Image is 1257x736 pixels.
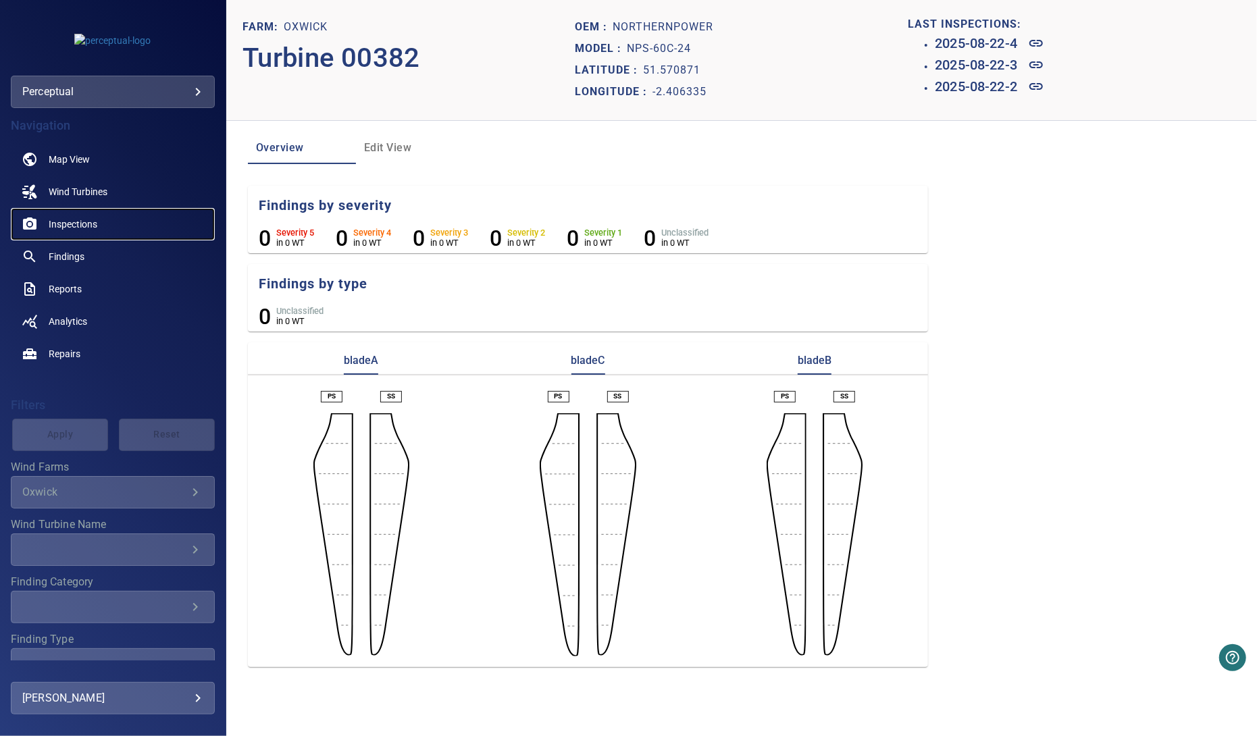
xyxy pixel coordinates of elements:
[256,138,348,157] span: Overview
[11,476,215,508] div: Wind Farms
[613,19,714,35] p: NorthernPower
[49,217,97,231] span: Inspections
[11,591,215,623] div: Finding Category
[661,228,709,238] h6: Unclassified
[364,138,456,157] span: Edit View
[490,226,502,251] h6: 0
[11,533,215,566] div: Wind Turbine Name
[11,208,215,240] a: inspections noActive
[935,32,1241,54] a: 2025-08-22-4
[11,76,215,108] div: perceptual
[575,41,627,57] p: Model :
[11,176,215,208] a: windturbines noActive
[430,228,468,238] h6: Severity 3
[74,34,151,47] img: perceptual-logo
[49,185,107,199] span: Wind Turbines
[575,84,653,100] p: Longitude :
[49,282,82,296] span: Reports
[935,76,1241,97] a: 2025-08-22-2
[22,485,187,498] div: Oxwick
[507,238,545,248] p: in 0 WT
[935,32,1017,54] h6: 2025-08-22-4
[259,196,928,215] h5: Findings by severity
[908,16,1241,32] p: LAST INSPECTIONS:
[336,226,348,251] h6: 0
[781,392,789,401] p: PS
[644,226,709,251] li: Severity Unclassified
[644,226,656,251] h6: 0
[11,398,215,412] h4: Filters
[575,62,644,78] p: Latitude :
[490,226,545,251] li: Severity 2
[259,226,314,251] li: Severity 5
[11,462,215,473] label: Wind Farms
[661,238,709,248] p: in 0 WT
[567,226,579,251] h6: 0
[935,54,1241,76] a: 2025-08-22-3
[413,226,425,251] h6: 0
[284,19,328,35] p: Oxwick
[11,143,215,176] a: map noActive
[49,347,80,361] span: Repairs
[11,273,215,305] a: reports noActive
[567,226,622,251] li: Severity 1
[242,38,575,78] p: Turbine 00382
[259,304,271,330] h6: 0
[935,54,1017,76] h6: 2025-08-22-3
[276,307,324,316] h6: Unclassified
[11,634,215,645] label: Finding Type
[798,353,831,375] p: bladeB
[259,304,324,330] li: Unclassified
[430,238,468,248] p: in 0 WT
[11,338,215,370] a: repairs noActive
[575,19,613,35] p: Oem :
[413,226,468,251] li: Severity 3
[242,19,284,35] p: Farm:
[276,316,324,326] p: in 0 WT
[507,228,545,238] h6: Severity 2
[555,392,563,401] p: PS
[11,240,215,273] a: findings noActive
[49,315,87,328] span: Analytics
[336,226,391,251] li: Severity 4
[259,226,271,251] h6: 0
[644,62,701,78] p: 51.570871
[344,353,378,375] p: bladeA
[22,687,203,709] div: [PERSON_NAME]
[276,228,314,238] h6: Severity 5
[11,577,215,587] label: Finding Category
[387,392,395,401] p: SS
[653,84,707,100] p: -2.406335
[584,228,622,238] h6: Severity 1
[49,250,84,263] span: Findings
[614,392,622,401] p: SS
[22,81,203,103] div: perceptual
[11,648,215,681] div: Finding Type
[584,238,622,248] p: in 0 WT
[328,392,336,401] p: PS
[11,119,215,132] h4: Navigation
[571,353,605,375] p: bladeC
[276,238,314,248] p: in 0 WT
[49,153,90,166] span: Map View
[11,519,215,530] label: Wind Turbine Name
[935,76,1017,97] h6: 2025-08-22-2
[627,41,692,57] p: NPS-60C-24
[11,305,215,338] a: analytics noActive
[259,275,928,293] h5: Findings by type
[840,392,848,401] p: SS
[353,238,391,248] p: in 0 WT
[353,228,391,238] h6: Severity 4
